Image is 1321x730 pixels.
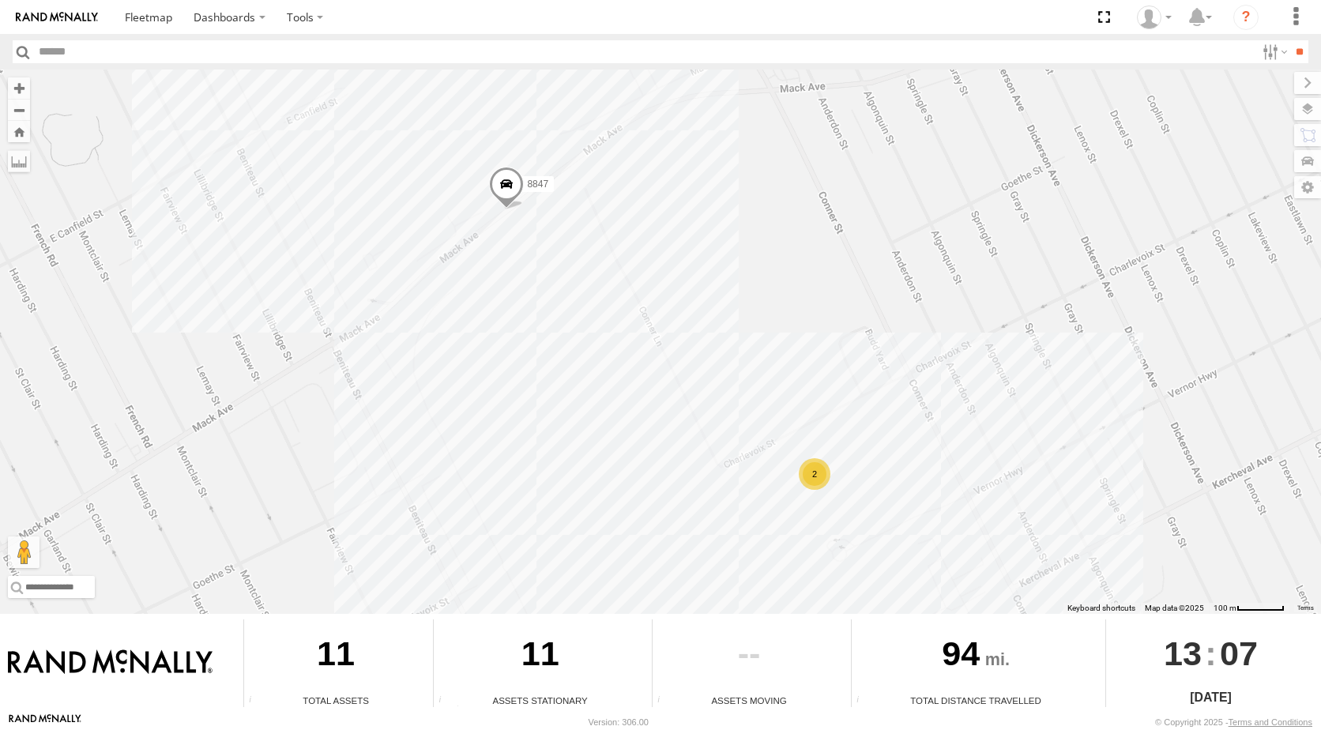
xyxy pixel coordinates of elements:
[799,458,830,490] div: 2
[1294,176,1321,198] label: Map Settings
[589,717,649,727] div: Version: 306.00
[434,694,646,707] div: Assets Stationary
[852,694,1100,707] div: Total Distance Travelled
[1229,717,1312,727] a: Terms and Conditions
[1145,604,1204,612] span: Map data ©2025
[1214,604,1236,612] span: 100 m
[8,536,40,568] button: Drag Pegman onto the map to open Street View
[1131,6,1177,29] div: Valeo Dash
[434,619,646,694] div: 11
[653,695,676,707] div: Total number of assets current in transit.
[434,695,457,707] div: Total number of assets current stationary.
[1233,5,1259,30] i: ?
[1209,603,1289,614] button: Map Scale: 100 m per 57 pixels
[8,99,30,121] button: Zoom out
[244,694,427,707] div: Total Assets
[1155,717,1312,727] div: © Copyright 2025 -
[852,695,875,707] div: Total distance travelled by all assets within specified date range and applied filters
[1106,619,1315,687] div: :
[1256,40,1290,63] label: Search Filter Options
[852,619,1100,694] div: 94
[1297,604,1314,611] a: Terms
[1164,619,1202,687] span: 13
[8,649,213,676] img: Rand McNally
[8,150,30,172] label: Measure
[527,179,548,190] span: 8847
[16,12,98,23] img: rand-logo.svg
[244,619,427,694] div: 11
[244,695,268,707] div: Total number of Enabled Assets
[8,121,30,142] button: Zoom Home
[9,714,81,730] a: Visit our Website
[1106,688,1315,707] div: [DATE]
[8,77,30,99] button: Zoom in
[653,694,845,707] div: Assets Moving
[1220,619,1258,687] span: 07
[1067,603,1135,614] button: Keyboard shortcuts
